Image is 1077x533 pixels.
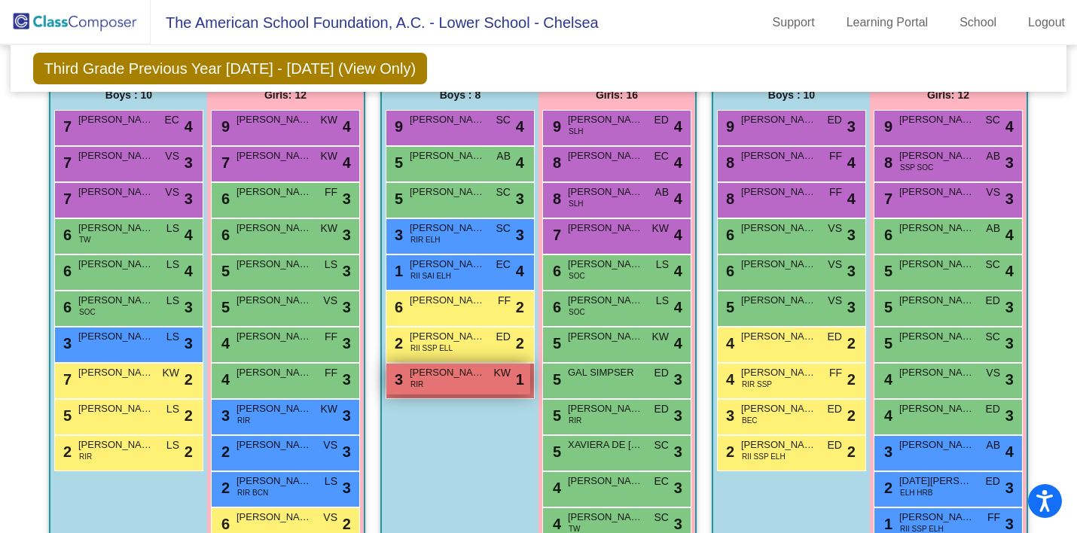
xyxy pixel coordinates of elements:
[59,190,72,207] span: 7
[391,227,403,243] span: 3
[847,224,856,246] span: 3
[986,257,1000,273] span: SC
[33,53,428,84] span: Third Grade Previous Year [DATE] - [DATE] (View Only)
[1005,332,1014,355] span: 3
[410,184,485,199] span: [PERSON_NAME]
[741,257,816,272] span: [PERSON_NAME]
[549,263,561,279] span: 6
[986,474,1000,489] span: ED
[185,187,193,210] span: 3
[674,224,682,246] span: 4
[674,404,682,427] span: 3
[516,115,524,138] span: 4
[569,306,585,318] span: SOC
[185,151,193,174] span: 3
[654,148,669,164] span: EC
[674,440,682,463] span: 3
[654,510,669,525] span: SC
[79,306,96,318] span: SOC
[78,184,154,199] span: [PERSON_NAME]
[236,148,312,163] span: [PERSON_NAME]
[986,148,1000,164] span: AB
[713,80,870,110] div: Boys : 10
[493,365,511,381] span: KW
[218,516,230,532] span: 6
[410,365,485,380] span: [PERSON_NAME]
[722,443,734,460] span: 2
[78,437,154,452] span: [PERSON_NAME] DE LA [PERSON_NAME]
[870,80,1027,110] div: Girls: 12
[391,118,403,135] span: 9
[236,112,312,127] span: [PERSON_NAME]
[549,335,561,352] span: 5
[343,404,351,427] span: 3
[654,401,669,417] span: ED
[516,296,524,318] span: 2
[880,154,892,171] span: 8
[674,332,682,355] span: 4
[899,112,975,127] span: [PERSON_NAME]
[986,329,1000,345] span: SC
[899,401,975,416] span: [PERSON_NAME]
[218,154,230,171] span: 7
[899,474,975,489] span: [DATE][PERSON_NAME]
[722,263,734,279] span: 6
[722,335,734,352] span: 4
[880,227,892,243] span: 6
[236,401,312,416] span: [PERSON_NAME]
[899,221,975,236] span: [PERSON_NAME]
[410,293,485,308] span: [PERSON_NAME]
[410,270,451,282] span: RII SAI ELH
[323,293,337,309] span: VS
[880,263,892,279] span: 5
[722,407,734,424] span: 3
[568,257,643,272] span: [PERSON_NAME]
[516,368,524,391] span: 1
[59,154,72,171] span: 7
[151,11,599,35] span: The American School Foundation, A.C. - Lower School - Chelsea
[741,293,816,308] span: [PERSON_NAME]
[391,371,403,388] span: 3
[742,415,758,426] span: BEC
[568,329,643,344] span: [PERSON_NAME]
[549,299,561,315] span: 6
[516,332,524,355] span: 2
[516,260,524,282] span: 4
[986,221,1000,236] span: AB
[1005,296,1014,318] span: 3
[207,80,364,110] div: Girls: 12
[185,440,193,463] span: 2
[549,407,561,424] span: 5
[656,257,669,273] span: LS
[237,487,268,498] span: RIR BCN
[742,379,772,390] span: RIR SSP
[828,221,842,236] span: VS
[325,329,337,345] span: FF
[325,257,337,273] span: LS
[59,263,72,279] span: 6
[343,115,351,138] span: 4
[828,329,842,345] span: ED
[654,184,669,200] span: AB
[236,474,312,489] span: [PERSON_NAME]
[674,260,682,282] span: 4
[549,190,561,207] span: 8
[880,118,892,135] span: 9
[899,510,975,525] span: [PERSON_NAME]
[674,477,682,499] span: 3
[741,148,816,163] span: [PERSON_NAME]
[218,118,230,135] span: 9
[410,329,485,344] span: [PERSON_NAME]
[986,184,1000,200] span: VS
[847,440,856,463] span: 2
[516,151,524,174] span: 4
[165,112,179,128] span: EC
[218,371,230,388] span: 4
[880,299,892,315] span: 5
[847,404,856,427] span: 2
[829,148,842,164] span: FF
[391,190,403,207] span: 5
[166,293,179,309] span: LS
[741,184,816,199] span: [PERSON_NAME]
[185,368,193,391] span: 2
